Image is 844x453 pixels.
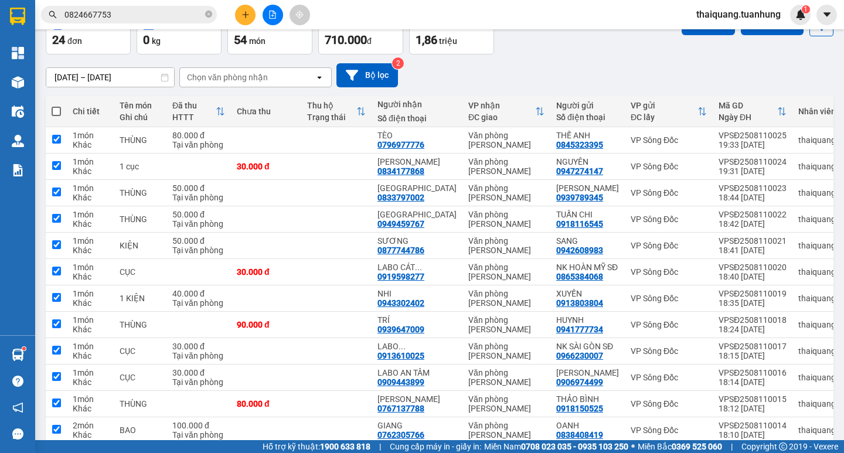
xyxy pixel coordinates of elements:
div: VP Sông Đốc [631,346,707,356]
span: 54 [234,33,247,47]
div: Khác [73,219,108,229]
div: Mã GD [719,101,777,110]
div: 0941777734 [556,325,603,334]
div: Chi tiết [73,107,108,116]
div: VP nhận [468,101,535,110]
div: Chưa thu [237,107,295,116]
div: ĐC lấy [631,113,697,122]
div: THÙNG [120,188,161,197]
div: 1 món [73,289,108,298]
div: LABO AN TÂM [377,368,457,377]
div: 50.000 đ [172,183,225,193]
div: 0947274147 [556,166,603,176]
div: 18:42 [DATE] [719,219,787,229]
div: TRUNG BẮC [377,183,457,193]
th: Toggle SortBy [301,96,372,127]
div: PHƯƠNG NAM [556,368,619,377]
div: Văn phòng [PERSON_NAME] [468,368,544,387]
img: warehouse-icon [12,349,24,361]
span: copyright [779,442,787,451]
div: VP Sông Đốc [631,162,707,171]
sup: 2 [392,57,404,69]
sup: 1 [22,347,26,350]
div: 1 món [73,236,108,246]
div: CỤC [120,346,161,356]
div: Khác [73,193,108,202]
div: Khác [73,272,108,281]
img: icon-new-feature [795,9,806,20]
div: VPSĐ2508110024 [719,157,787,166]
div: Văn phòng [PERSON_NAME] [468,131,544,149]
div: Đã thu [172,101,216,110]
div: VPSĐ2508110025 [719,131,787,140]
div: Tại văn phòng [172,430,225,440]
span: aim [295,11,304,19]
div: GIANG [377,421,457,430]
div: 0845323395 [556,140,603,149]
span: plus [241,11,250,19]
span: phone [67,43,77,52]
li: 02839.63.63.63 [5,40,223,55]
div: NGUYÊN [556,157,619,166]
span: | [731,440,733,453]
div: THÙNG [120,320,161,329]
div: 0913610025 [377,351,424,360]
button: Đơn hàng24đơn [46,12,131,55]
img: solution-icon [12,164,24,176]
button: plus [235,5,256,25]
div: Văn phòng [PERSON_NAME] [468,183,544,202]
img: warehouse-icon [12,135,24,147]
div: 0906974499 [556,377,603,387]
div: 1 món [73,210,108,219]
div: VPSĐ2508110023 [719,183,787,193]
div: 1 món [73,263,108,272]
div: 0943302402 [377,298,424,308]
button: Bộ lọc [336,63,398,87]
div: VP Sông Đốc [631,241,707,250]
div: Văn phòng [PERSON_NAME] [468,210,544,229]
div: 0865384068 [556,272,603,281]
span: 1,86 [416,33,437,47]
div: 18:14 [DATE] [719,377,787,387]
div: THÙNG [120,399,161,408]
div: 30.000 đ [172,368,225,377]
span: 0 [143,33,149,47]
div: VP Sông Đốc [631,425,707,435]
th: Toggle SortBy [166,96,231,127]
div: BAO [120,425,161,435]
div: Khác [73,298,108,308]
div: Khác [73,246,108,255]
div: 0762305766 [377,430,424,440]
div: Ngày ĐH [719,113,777,122]
div: Văn phòng [PERSON_NAME] [468,289,544,308]
span: đ [367,36,372,46]
div: VPSĐ2508110022 [719,210,787,219]
div: 18:10 [DATE] [719,430,787,440]
div: 1 món [73,394,108,404]
div: CỤC [120,373,161,382]
button: Chưa thu1,86 triệu [409,12,494,55]
span: | [379,440,381,453]
li: 85 [PERSON_NAME] [5,26,223,40]
div: THÙNG [120,135,161,145]
span: thaiquang.tuanhung [687,7,790,22]
div: 2 món [73,421,108,430]
div: Thu hộ [307,101,356,110]
div: 1 món [73,368,108,377]
div: THẢO BÌNH [556,394,619,404]
div: VPSĐ2508110020 [719,263,787,272]
span: Hỗ trợ kỹ thuật: [263,440,370,453]
div: Tên món [120,101,161,110]
span: environment [67,28,77,38]
b: GỬI : VP Sông Đốc [5,73,141,93]
div: 50.000 đ [172,210,225,219]
div: Tại văn phòng [172,140,225,149]
div: 0918116545 [556,219,603,229]
sup: 1 [802,5,810,13]
div: 100.000 đ [172,421,225,430]
img: warehouse-icon [12,76,24,88]
span: Miền Nam [484,440,628,453]
div: VPSĐ2508110015 [719,394,787,404]
div: 30.000 đ [237,162,295,171]
div: VPSĐ2508110016 [719,368,787,377]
